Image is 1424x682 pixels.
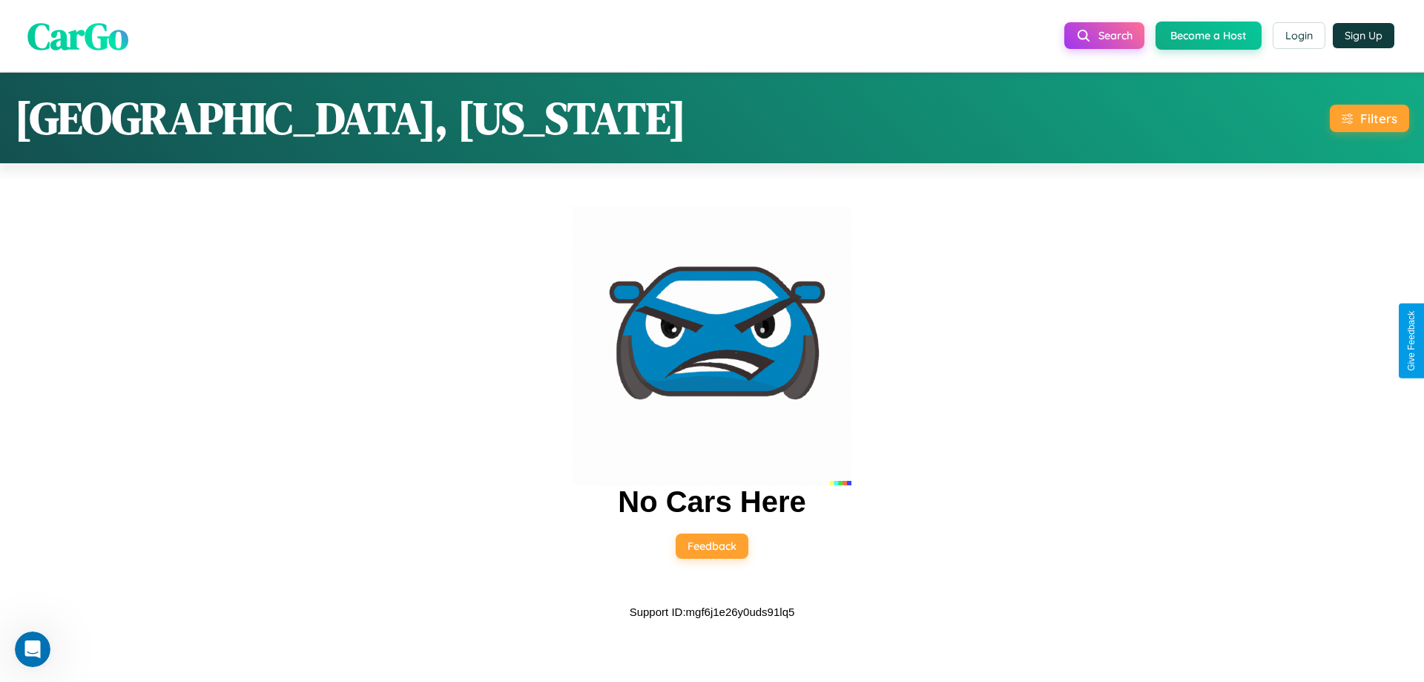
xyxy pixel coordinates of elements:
button: Sign Up [1333,23,1394,48]
button: Login [1273,22,1325,49]
h2: No Cars Here [618,485,805,519]
button: Become a Host [1156,22,1262,50]
button: Filters [1330,105,1409,132]
iframe: Intercom live chat [15,632,50,667]
div: Give Feedback [1406,311,1417,371]
h1: [GEOGRAPHIC_DATA], [US_STATE] [15,88,686,148]
button: Search [1064,22,1144,49]
div: Filters [1360,111,1397,126]
span: Search [1098,29,1133,42]
span: CarGo [27,10,128,61]
p: Support ID: mgf6j1e26y0uds91lq5 [630,602,795,622]
button: Feedback [676,534,748,559]
img: car [573,206,851,485]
